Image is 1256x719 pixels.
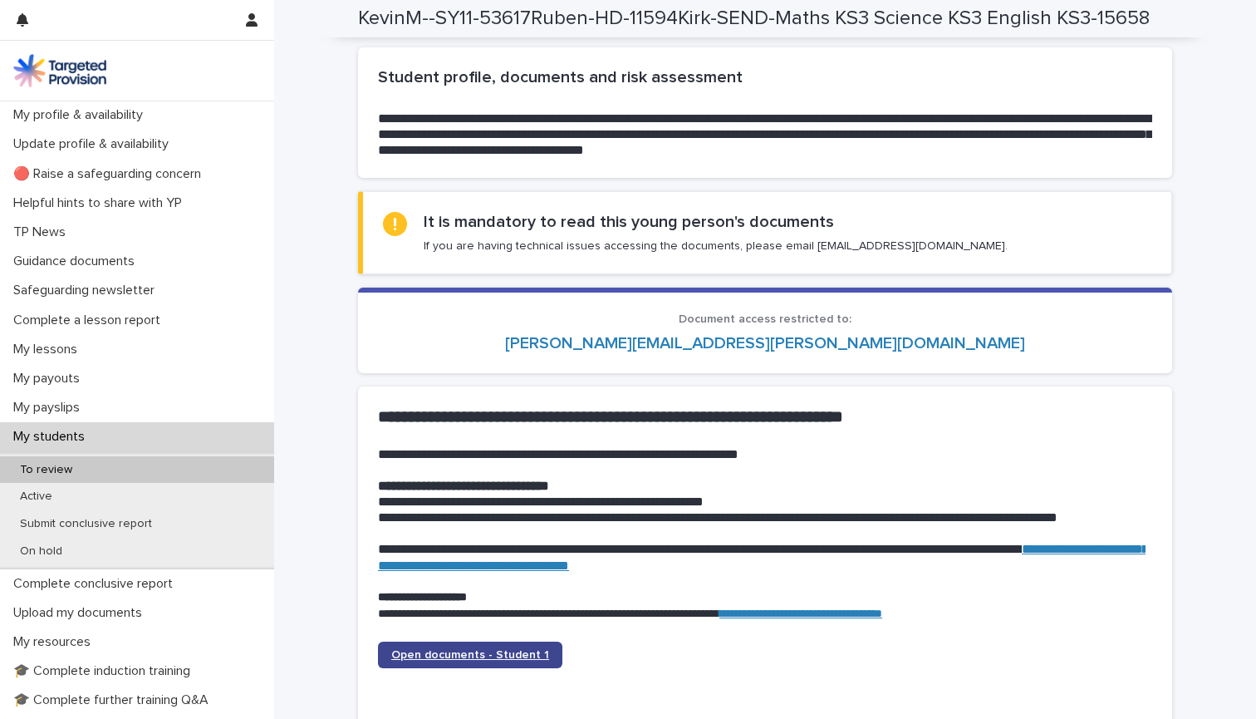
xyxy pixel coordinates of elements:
span: Document access restricted to: [679,313,851,325]
h2: Student profile, documents and risk assessment [378,67,1152,87]
p: To review [7,463,86,477]
p: Helpful hints to share with YP [7,195,195,211]
p: My lessons [7,342,91,357]
p: My resources [7,634,104,650]
p: Upload my documents [7,605,155,621]
p: Complete conclusive report [7,576,186,592]
p: Complete a lesson report [7,313,174,328]
p: 🔴 Raise a safeguarding concern [7,166,214,182]
span: Open documents - Student 1 [391,649,549,661]
a: [PERSON_NAME][EMAIL_ADDRESS][PERSON_NAME][DOMAIN_NAME] [505,335,1025,352]
p: Update profile & availability [7,136,182,152]
p: Submit conclusive report [7,517,165,531]
p: My students [7,429,98,445]
a: Open documents - Student 1 [378,642,562,668]
h2: It is mandatory to read this young person's documents [424,212,834,232]
p: TP News [7,224,79,240]
p: 🎓 Complete further training Q&A [7,692,222,708]
p: Active [7,490,66,504]
h2: KevinM--SY11-53617Ruben-HD-11594Kirk-SEND-Maths KS3 Science KS3 English KS3-15658 [358,7,1150,31]
p: If you are having technical issues accessing the documents, please email [EMAIL_ADDRESS][DOMAIN_N... [424,239,1008,254]
img: M5nRWzHhSzIhMunXDL62 [13,54,106,87]
p: On hold [7,544,76,559]
p: 🎓 Complete induction training [7,663,204,679]
p: Safeguarding newsletter [7,283,168,298]
p: My profile & availability [7,107,156,123]
p: My payslips [7,400,93,416]
p: My payouts [7,371,93,387]
p: Guidance documents [7,254,148,269]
